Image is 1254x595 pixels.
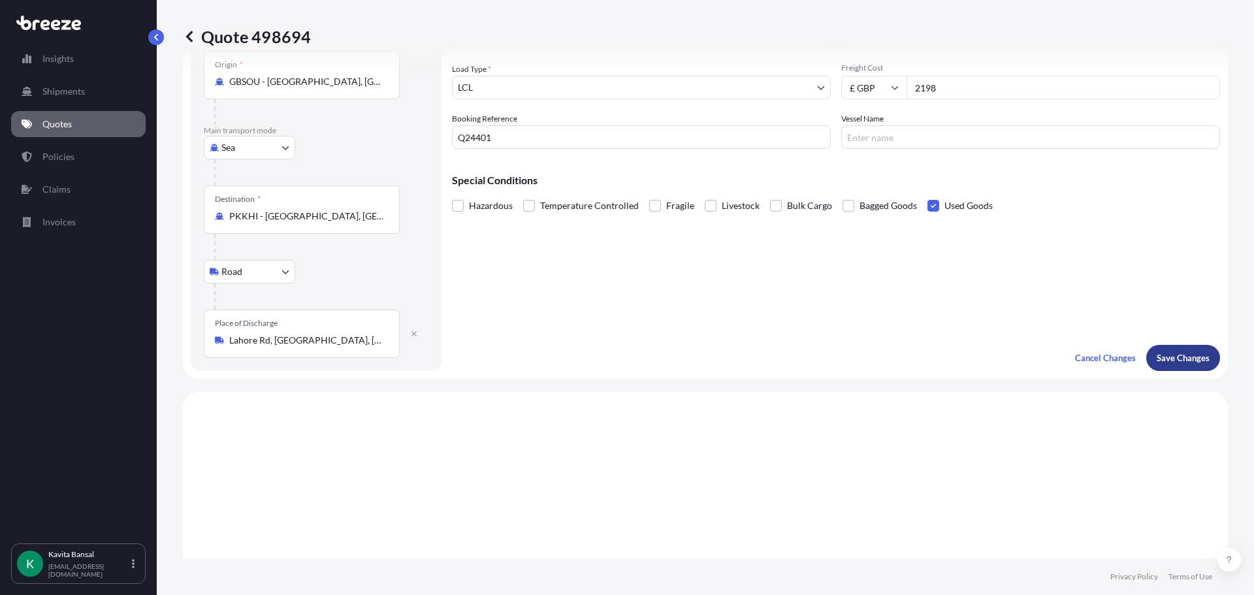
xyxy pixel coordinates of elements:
input: Origin [229,75,383,88]
p: Policies [42,150,74,163]
button: Select transport [204,136,295,159]
span: Sea [221,141,235,154]
input: Destination [229,210,383,223]
p: Cancel Changes [1075,351,1136,364]
span: Bagged Goods [860,196,917,216]
a: Shipments [11,78,146,105]
a: Insights [11,46,146,72]
span: Road [221,265,242,278]
button: Save Changes [1146,345,1220,371]
input: Place of Discharge [229,334,383,347]
span: Livestock [722,196,760,216]
p: Invoices [42,216,76,229]
div: Destination [215,194,261,204]
span: K [26,557,34,570]
p: Shipments [42,85,85,98]
label: Booking Reference [452,112,517,125]
span: Temperature Controlled [540,196,639,216]
button: LCL [452,76,831,99]
p: Main transport mode [204,125,428,136]
p: Claims [42,183,71,196]
a: Policies [11,144,146,170]
span: Bulk Cargo [787,196,832,216]
p: Kavita Bansal [48,549,129,560]
p: Insights [42,52,74,65]
span: Used Goods [944,196,993,216]
button: Select transport [204,260,295,283]
a: Invoices [11,209,146,235]
input: Your internal reference [452,125,831,149]
a: Claims [11,176,146,202]
label: Vessel Name [841,112,884,125]
div: Place of Discharge [215,318,278,329]
p: Quote 498694 [183,26,311,47]
span: Hazardous [469,196,513,216]
p: Special Conditions [452,175,1220,185]
p: Quotes [42,118,72,131]
span: Fragile [666,196,694,216]
a: Privacy Policy [1110,571,1158,582]
input: Enter amount [907,76,1220,99]
span: LCL [458,81,473,94]
a: Quotes [11,111,146,137]
p: Save Changes [1157,351,1210,364]
p: [EMAIL_ADDRESS][DOMAIN_NAME] [48,562,129,578]
button: Cancel Changes [1065,345,1146,371]
a: Terms of Use [1168,571,1212,582]
input: Enter name [841,125,1220,149]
